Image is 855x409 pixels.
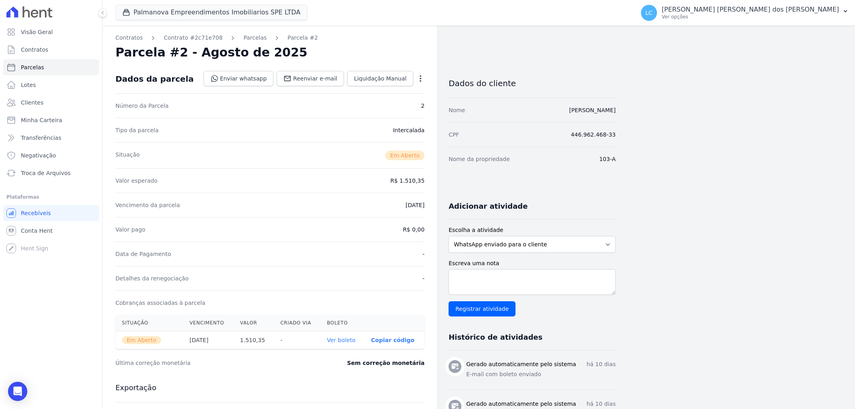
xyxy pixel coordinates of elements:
[21,227,53,235] span: Conta Hent
[422,274,424,282] dd: -
[449,201,528,211] h3: Adicionar atividade
[115,315,183,331] th: Situação
[21,209,51,217] span: Recebíveis
[347,359,424,367] dd: Sem correção monetária
[234,331,274,349] th: 1.510,35
[21,151,56,159] span: Negativação
[449,106,465,114] dt: Nome
[385,151,424,160] span: Em Aberto
[277,71,344,86] a: Reenviar e-mail
[274,331,320,349] th: -
[466,370,616,379] p: E-mail com boleto enviado
[234,315,274,331] th: Valor
[287,34,318,42] a: Parcela #2
[371,337,414,343] button: Copiar código
[3,130,99,146] a: Transferências
[393,126,424,134] dd: Intercalada
[571,131,616,139] dd: 446.962.468-33
[8,382,27,401] div: Open Intercom Messenger
[403,226,424,234] dd: R$ 0,00
[243,34,267,42] a: Parcelas
[115,250,171,258] dt: Data de Pagamento
[115,359,298,367] dt: Última correção monetária
[662,14,839,20] p: Ver opções
[354,75,406,83] span: Liquidação Manual
[449,259,616,268] label: Escreva uma nota
[586,360,616,369] p: há 10 dias
[3,42,99,58] a: Contratos
[3,165,99,181] a: Troca de Arquivos
[21,28,53,36] span: Visão Geral
[422,250,424,258] dd: -
[449,226,616,234] label: Escolha a atividade
[115,151,140,160] dt: Situação
[449,79,616,88] h3: Dados do cliente
[466,360,576,369] h3: Gerado automaticamente pelo sistema
[115,201,180,209] dt: Vencimento da parcela
[6,192,96,202] div: Plataformas
[449,155,510,163] dt: Nome da propriedade
[320,315,364,331] th: Boleto
[569,107,616,113] a: [PERSON_NAME]
[115,34,143,42] a: Contratos
[115,102,169,110] dt: Número da Parcela
[115,177,158,185] dt: Valor esperado
[3,59,99,75] a: Parcelas
[449,131,459,139] dt: CPF
[115,34,424,42] nav: Breadcrumb
[115,5,307,20] button: Palmanova Empreendimentos Imobiliarios SPE LTDA
[3,223,99,239] a: Conta Hent
[293,75,337,83] span: Reenviar e-mail
[3,95,99,111] a: Clientes
[115,299,205,307] dt: Cobranças associadas à parcela
[3,24,99,40] a: Visão Geral
[466,400,576,408] h3: Gerado automaticamente pelo sistema
[21,116,62,124] span: Minha Carteira
[599,155,616,163] dd: 103-A
[183,315,234,331] th: Vencimento
[327,337,355,343] a: Ver boleto
[635,2,855,24] button: LC [PERSON_NAME] [PERSON_NAME] dos [PERSON_NAME] Ver opções
[115,274,189,282] dt: Detalhes da renegociação
[21,46,48,54] span: Contratos
[115,226,146,234] dt: Valor pago
[3,77,99,93] a: Lotes
[3,205,99,221] a: Recebíveis
[406,201,424,209] dd: [DATE]
[3,147,99,163] a: Negativação
[204,71,274,86] a: Enviar whatsapp
[586,400,616,408] p: há 10 dias
[115,383,424,393] h3: Exportação
[449,301,515,316] input: Registrar atividade
[274,315,320,331] th: Criado via
[390,177,424,185] dd: R$ 1.510,35
[164,34,222,42] a: Contrato #2c71e708
[3,112,99,128] a: Minha Carteira
[662,6,839,14] p: [PERSON_NAME] [PERSON_NAME] dos [PERSON_NAME]
[21,169,71,177] span: Troca de Arquivos
[421,102,424,110] dd: 2
[449,332,542,342] h3: Histórico de atividades
[347,71,413,86] a: Liquidação Manual
[21,134,61,142] span: Transferências
[645,10,653,16] span: LC
[183,331,234,349] th: [DATE]
[122,336,161,344] span: Em Aberto
[21,99,43,107] span: Clientes
[115,126,159,134] dt: Tipo da parcela
[21,81,36,89] span: Lotes
[115,45,307,60] h2: Parcela #2 - Agosto de 2025
[21,63,44,71] span: Parcelas
[115,74,194,84] div: Dados da parcela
